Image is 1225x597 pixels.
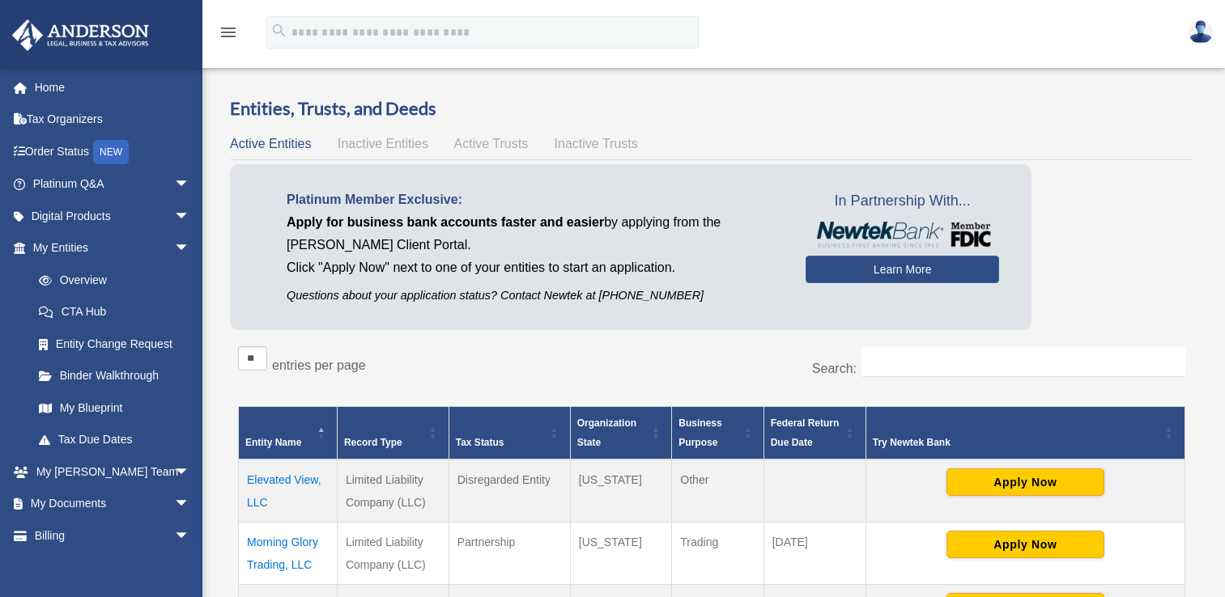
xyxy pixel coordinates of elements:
p: Questions about your application status? Contact Newtek at [PHONE_NUMBER] [287,286,781,306]
label: Search: [812,362,857,375]
td: Partnership [449,522,570,584]
a: Billingarrow_drop_down [11,519,215,552]
td: Disregarded Entity [449,459,570,523]
label: entries per page [272,358,366,372]
span: Active Entities [230,137,311,150]
span: Apply for business bank accounts faster and easier [287,215,604,229]
th: Tax Status: Activate to sort [449,406,570,459]
span: Inactive Trusts [555,137,638,150]
span: arrow_drop_down [174,519,206,553]
img: User Pic [1189,20,1213,44]
i: menu [219,23,238,42]
a: My [PERSON_NAME] Teamarrow_drop_down [11,455,215,488]
span: Entity Name [245,437,301,448]
div: Try Newtek Bank [873,433,1160,452]
th: Try Newtek Bank : Activate to sort [866,406,1185,459]
th: Organization State: Activate to sort [570,406,672,459]
a: Order StatusNEW [11,135,215,168]
button: Apply Now [946,531,1104,558]
span: Record Type [344,437,402,448]
span: Active Trusts [454,137,529,150]
td: Trading [672,522,763,584]
td: Limited Liability Company (LLC) [337,522,449,584]
a: Learn More [806,256,999,283]
a: menu [219,28,238,42]
img: NewtekBankLogoSM.png [814,222,991,248]
span: arrow_drop_down [174,200,206,233]
a: My Documentsarrow_drop_down [11,488,215,520]
a: Digital Productsarrow_drop_down [11,200,215,232]
a: CTA Hub [23,296,206,328]
td: Elevated View, LLC [239,459,338,523]
a: Home [11,71,215,104]
span: arrow_drop_down [174,488,206,521]
a: My Blueprint [23,392,206,424]
a: Entity Change Request [23,328,206,360]
img: Anderson Advisors Platinum Portal [7,19,154,51]
span: Federal Return Due Date [771,417,840,448]
a: Binder Walkthrough [23,360,206,392]
td: [DATE] [763,522,866,584]
th: Record Type: Activate to sort [337,406,449,459]
span: arrow_drop_down [174,455,206,489]
p: by applying from the [PERSON_NAME] Client Portal. [287,211,781,256]
th: Federal Return Due Date: Activate to sort [763,406,866,459]
p: Click "Apply Now" next to one of your entities to start an application. [287,256,781,279]
td: Limited Liability Company (LLC) [337,459,449,523]
a: Tax Due Dates [23,424,206,456]
td: Morning Glory Trading, LLC [239,522,338,584]
td: [US_STATE] [570,522,672,584]
span: Business Purpose [678,417,721,448]
span: Organization State [577,417,636,448]
a: My Entitiesarrow_drop_down [11,232,206,265]
a: Platinum Q&Aarrow_drop_down [11,168,215,201]
span: In Partnership With... [806,188,999,214]
a: Overview [23,264,198,296]
th: Business Purpose: Activate to sort [672,406,763,459]
span: arrow_drop_down [174,232,206,265]
span: arrow_drop_down [174,168,206,201]
td: [US_STATE] [570,459,672,523]
i: search [270,22,288,40]
td: Other [672,459,763,523]
p: Platinum Member Exclusive: [287,188,781,211]
div: NEW [93,140,129,164]
button: Apply Now [946,468,1104,496]
th: Entity Name: Activate to invert sorting [239,406,338,459]
h3: Entities, Trusts, and Deeds [230,96,1193,121]
a: Tax Organizers [11,104,215,136]
span: Inactive Entities [338,137,428,150]
span: Tax Status [456,437,504,448]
